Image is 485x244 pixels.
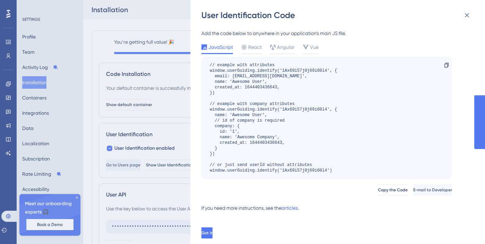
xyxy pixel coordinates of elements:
[201,204,282,212] div: If you need more instructions, see the
[378,184,408,195] button: Copy the Code
[456,217,477,237] iframe: UserGuiding AI Assistant Launcher
[201,29,452,37] div: Add the code below to anywhere in your application’s main JS file.
[208,43,233,51] span: JavaScript
[378,187,408,193] span: Copy the Code
[248,43,262,51] span: React
[201,230,213,236] span: Got it
[413,184,452,195] button: E-mail to Developer
[210,62,337,173] div: // example with attributes window.userGuiding.identify('1Ax69i57j0j69i60l4', { email: [EMAIL_ADDR...
[201,227,213,238] button: Got it
[201,10,475,21] div: User Identification Code
[310,43,319,51] span: Vue
[277,43,295,51] span: Angular
[413,187,452,193] span: E-mail to Developer
[282,204,299,218] a: articles.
